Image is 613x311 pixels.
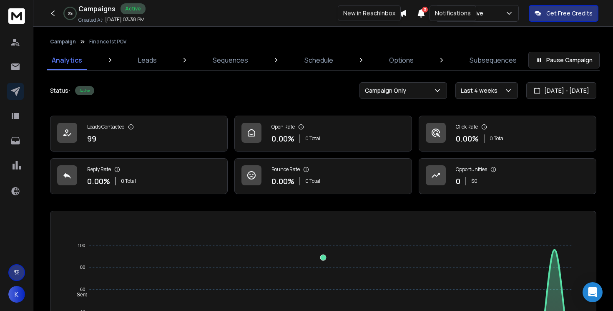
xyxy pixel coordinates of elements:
[47,50,87,70] a: Analytics
[526,82,596,99] button: [DATE] - [DATE]
[271,175,294,187] p: 0.00 %
[133,50,162,70] a: Leads
[422,7,428,13] span: 3
[419,116,596,152] a: Click Rate0.00%0 Total
[80,287,85,292] tspan: 60
[50,38,76,45] button: Campaign
[529,5,598,22] button: Get Free Credits
[75,86,94,95] div: Active
[271,166,300,173] p: Bounce Rate
[8,286,25,303] button: K
[50,116,228,152] a: Leads Contacted99
[583,282,603,302] div: Open Intercom Messenger
[68,11,73,16] p: 0 %
[52,55,82,65] p: Analytics
[213,55,248,65] p: Sequences
[456,133,479,144] p: 0.00 %
[105,16,145,23] p: [DATE] 03:38 PM
[299,50,338,70] a: Schedule
[419,158,596,194] a: Opportunities0$0
[50,158,228,194] a: Reply Rate0.00%0 Total
[87,166,111,173] p: Reply Rate
[271,133,294,144] p: 0.00 %
[456,166,487,173] p: Opportunities
[546,9,593,18] p: Get Free Credits
[87,175,110,187] p: 0.00 %
[389,55,414,65] p: Options
[430,5,476,21] div: Notifications
[471,178,477,185] p: $ 0
[304,55,333,65] p: Schedule
[465,50,522,70] a: Subsequences
[87,133,96,144] p: 99
[80,265,85,270] tspan: 80
[305,178,320,185] p: 0 Total
[384,50,419,70] a: Options
[138,55,157,65] p: Leads
[490,135,505,142] p: 0 Total
[338,5,401,21] div: New in ReachInbox
[121,178,136,185] p: 0 Total
[365,86,410,95] p: Campaign Only
[234,158,412,194] a: Bounce Rate0.00%0 Total
[271,124,295,130] p: Open Rate
[234,116,412,152] a: Open Rate0.00%0 Total
[121,3,146,14] div: Active
[89,38,126,45] p: Finance 1st POV
[78,4,116,14] h1: Campaigns
[208,50,253,70] a: Sequences
[456,124,478,130] p: Click Rate
[456,175,460,187] p: 0
[461,86,501,95] p: Last 4 weeks
[70,292,87,298] span: Sent
[305,135,320,142] p: 0 Total
[87,124,125,130] p: Leads Contacted
[50,86,70,95] p: Status:
[470,55,517,65] p: Subsequences
[78,17,103,23] p: Created At:
[528,52,600,68] button: Pause Campaign
[78,243,85,248] tspan: 100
